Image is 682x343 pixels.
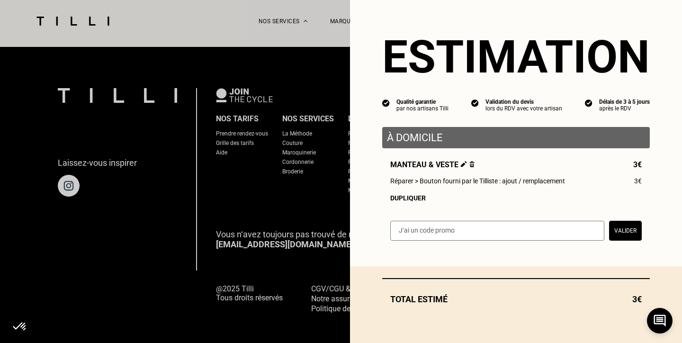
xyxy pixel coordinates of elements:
div: Qualité garantie [396,99,449,105]
span: Réparer > Bouton fourni par le Tilliste : ajout / remplacement [390,177,565,185]
img: Supprimer [469,161,475,167]
img: icon list info [471,99,479,107]
div: Dupliquer [390,194,642,202]
button: Valider [609,221,642,241]
input: J‘ai un code promo [390,221,604,241]
span: 3€ [633,160,642,169]
img: icon list info [585,99,592,107]
div: lors du RDV avec votre artisan [485,105,562,112]
span: 3€ [634,177,642,185]
section: Estimation [382,30,650,83]
div: Validation du devis [485,99,562,105]
div: Délais de 3 à 5 jours [599,99,650,105]
span: 3€ [632,294,642,304]
img: icon list info [382,99,390,107]
span: Manteau & veste [390,160,475,169]
div: Total estimé [382,294,650,304]
img: Éditer [461,161,467,167]
div: après le RDV [599,105,650,112]
div: par nos artisans Tilli [396,105,449,112]
p: À domicile [387,132,645,144]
